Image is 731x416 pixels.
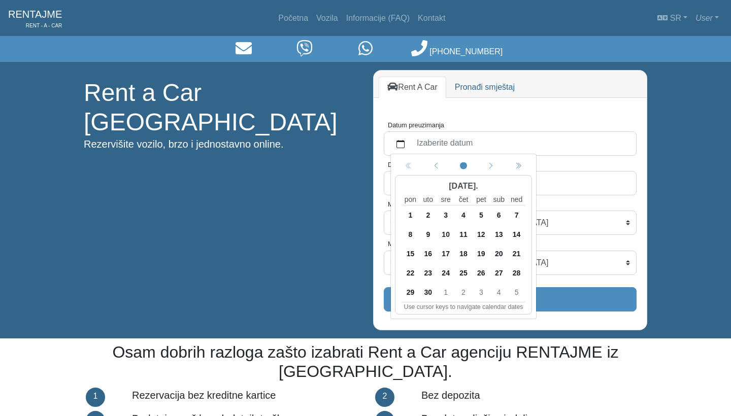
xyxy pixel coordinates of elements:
[390,134,411,153] button: calendar
[420,226,436,242] span: 9
[455,284,472,300] span: 2
[402,284,418,300] span: 29
[402,205,419,225] div: ponedeljak, 1. septembar 2025.
[124,386,365,409] div: Rezervacija bez kreditne kartice
[395,158,532,173] div: Calendar navigation
[402,283,419,302] div: ponedeljak, 29. septembar 2025.
[508,283,525,302] div: nedelja, 5. oktobar 2025.
[379,77,446,98] a: Rent A Car
[455,263,473,283] div: četvrtak, 25. septembar 2025.
[419,283,437,302] div: utorak, 30. septembar 2025.
[84,342,647,382] h2: Osam dobrih razloga zašto izabrati Rent a Car agenciju RENTAJME iz [GEOGRAPHIC_DATA].
[437,194,455,205] small: sreda
[438,265,454,281] span: 24
[419,263,437,283] div: utorak, 23. septembar 2025.
[455,226,472,242] span: 11
[437,244,455,263] div: sreda, 17. septembar 2025.
[490,263,508,283] div: subota, 27. septembar 2025.
[515,163,522,170] svg: chevron double left
[653,8,691,28] a: sr
[473,246,489,262] span: 19
[414,386,655,409] div: Bez depozita
[437,225,455,244] div: sreda, 10. septembar 2025.
[508,225,525,244] div: nedelja, 14. septembar 2025.
[411,134,630,153] label: Izaberite datum
[508,244,525,263] div: nedelja, 21. septembar 2025.
[402,194,419,205] small: ponedeljak
[472,244,490,263] div: petak, 19. septembar 2025.
[402,244,419,263] div: ponedeljak, 15. septembar 2025.
[509,265,525,281] span: 28
[388,199,444,209] label: Mjesto preuzimanja
[473,226,489,242] span: 12
[402,302,525,311] div: Use cursor keys to navigate calendar dates
[446,77,523,98] a: Pronađi smještaj
[450,158,477,173] button: Current month
[419,205,437,225] div: utorak, 2. septembar 2025.
[433,163,440,170] svg: chevron left
[491,246,507,262] span: 20
[473,265,489,281] span: 26
[477,158,505,173] button: Next month
[438,226,454,242] span: 10
[472,283,490,302] div: petak, 3. oktobar 2025.
[490,244,508,263] div: subota, 20. septembar 2025.
[508,263,525,283] div: nedelja, 28. septembar 2025.
[509,226,525,242] span: 14
[695,14,713,22] em: User
[472,263,490,283] div: petak, 26. septembar 2025.
[437,263,455,283] div: sreda, 24. septembar 2025.
[419,244,437,263] div: utorak, 16. septembar 2025.
[414,8,449,28] a: Kontakt
[420,284,436,300] span: 30
[691,8,723,28] a: User
[388,120,444,130] label: Datum preuzimanja
[86,388,105,407] div: 1
[402,226,418,242] span: 8
[420,246,436,262] span: 16
[384,287,637,311] button: Pretraga
[438,207,454,223] span: 3
[437,205,455,225] div: sreda, 3. septembar 2025.
[487,163,494,170] svg: chevron left
[312,8,342,28] a: Vozila
[438,246,454,262] span: 17
[490,205,508,225] div: subota, 6. septembar 2025.
[509,284,525,300] span: 5
[491,284,507,300] span: 4
[402,178,525,194] div: [DATE].
[508,194,525,205] small: nedelja
[455,194,473,205] small: četvrtak
[491,226,507,242] span: 13
[422,158,450,173] button: Previous month
[429,47,503,56] span: [PHONE_NUMBER]
[84,136,358,152] p: Rezervišite vozilo, brzo i jednostavno online.
[438,284,454,300] span: 1
[274,8,312,28] a: Početna
[455,244,473,263] div: četvrtak, 18. septembar 2025.
[342,8,414,28] a: Informacije (FAQ)
[670,14,681,22] span: sr
[455,207,472,223] span: 4
[490,225,508,244] div: subota, 13. septembar 2025.
[473,207,489,223] span: 5
[420,207,436,223] span: 2
[419,225,437,244] div: utorak, 9. septembar 2025.
[509,207,525,223] span: 7
[402,246,418,262] span: 15
[388,160,434,169] label: Datum povratka
[509,246,525,262] span: 21
[455,265,472,281] span: 25
[455,246,472,262] span: 18
[508,205,525,225] div: nedelja, 7. septembar 2025.
[460,163,467,170] svg: circle fill
[8,4,62,32] a: RENTAJMERENT - A - CAR
[402,263,419,283] div: ponedeljak, 22. septembar 2025.
[402,225,419,244] div: ponedeljak, 8. septembar 2025.
[84,78,358,136] h1: Rent a Car [GEOGRAPHIC_DATA]
[473,284,489,300] span: 3
[375,388,394,407] div: 2
[491,207,507,223] span: 6
[388,239,434,249] label: Mjesto povratka
[402,265,418,281] span: 22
